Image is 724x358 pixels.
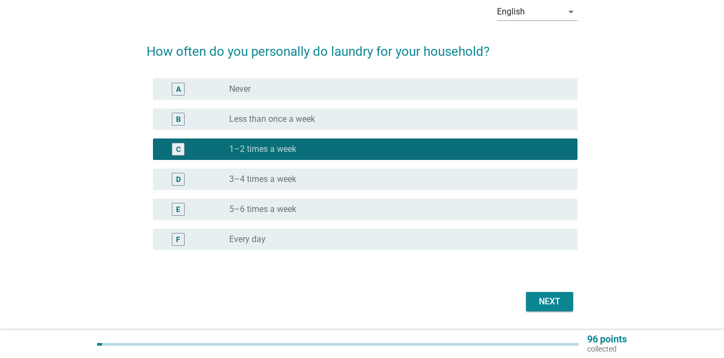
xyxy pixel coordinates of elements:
p: 96 points [587,334,627,344]
p: collected [587,344,627,354]
label: 3–4 times a week [229,174,296,185]
div: E [176,204,180,215]
div: B [176,114,181,125]
div: C [176,144,181,155]
label: 5–6 times a week [229,204,296,215]
div: D [176,174,181,185]
div: A [176,84,181,95]
h2: How often do you personally do laundry for your household? [147,31,577,61]
label: Less than once a week [229,114,315,125]
div: English [497,7,525,17]
div: F [176,234,180,245]
button: Next [526,292,573,311]
i: arrow_drop_down [565,5,577,18]
label: Every day [229,234,266,245]
label: Never [229,84,251,94]
div: Next [535,295,565,308]
label: 1–2 times a week [229,144,296,155]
